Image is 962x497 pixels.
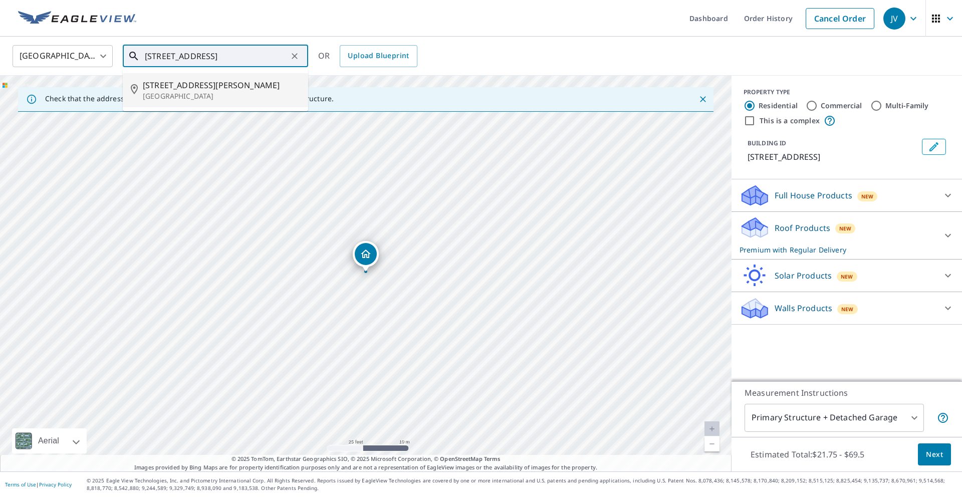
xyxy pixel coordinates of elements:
[353,241,379,272] div: Dropped pin, building 1, Residential property, 2430 Okemos Dr SE Grand Rapids, MI 49506
[918,443,951,466] button: Next
[143,91,300,101] p: [GEOGRAPHIC_DATA]
[12,428,87,453] div: Aerial
[775,189,852,201] p: Full House Products
[145,42,288,70] input: Search by address or latitude-longitude
[744,88,950,97] div: PROPERTY TYPE
[775,270,832,282] p: Solar Products
[926,448,943,461] span: Next
[759,101,798,111] label: Residential
[440,455,482,462] a: OpenStreetMap
[806,8,874,29] a: Cancel Order
[5,481,36,488] a: Terms of Use
[775,302,832,314] p: Walls Products
[35,428,62,453] div: Aerial
[13,42,113,70] div: [GEOGRAPHIC_DATA]
[45,94,334,103] p: Check that the address is accurate, then drag the marker over the correct structure.
[740,183,954,207] div: Full House ProductsNew
[5,481,72,487] p: |
[883,8,905,30] div: JV
[748,151,918,163] p: [STREET_ADDRESS]
[484,455,501,462] a: Terms
[841,305,854,313] span: New
[922,139,946,155] button: Edit building 1
[231,455,501,463] span: © 2025 TomTom, Earthstar Geographics SIO, © 2025 Microsoft Corporation, ©
[885,101,929,111] label: Multi-Family
[340,45,417,67] a: Upload Blueprint
[704,436,719,451] a: Current Level 20, Zoom Out
[839,224,852,232] span: New
[740,244,936,255] p: Premium with Regular Delivery
[748,139,786,147] p: BUILDING ID
[87,477,957,492] p: © 2025 Eagle View Technologies, Inc. and Pictometry International Corp. All Rights Reserved. Repo...
[740,296,954,320] div: Walls ProductsNew
[39,481,72,488] a: Privacy Policy
[348,50,409,62] span: Upload Blueprint
[18,11,136,26] img: EV Logo
[821,101,862,111] label: Commercial
[740,216,954,255] div: Roof ProductsNewPremium with Regular Delivery
[743,443,873,465] p: Estimated Total: $21.75 - $69.5
[288,49,302,63] button: Clear
[841,273,853,281] span: New
[318,45,417,67] div: OR
[745,387,949,399] p: Measurement Instructions
[143,79,300,91] span: [STREET_ADDRESS][PERSON_NAME]
[745,404,924,432] div: Primary Structure + Detached Garage
[775,222,830,234] p: Roof Products
[704,421,719,436] a: Current Level 20, Zoom In Disabled
[937,412,949,424] span: Your report will include the primary structure and a detached garage if one exists.
[861,192,874,200] span: New
[760,116,820,126] label: This is a complex
[740,264,954,288] div: Solar ProductsNew
[696,93,709,106] button: Close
